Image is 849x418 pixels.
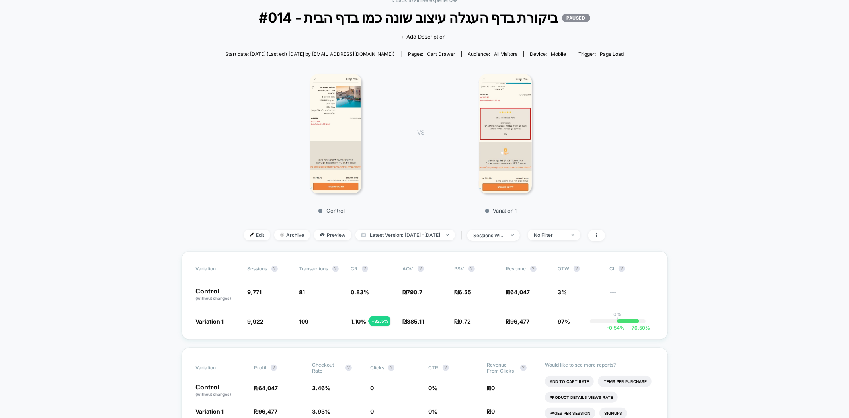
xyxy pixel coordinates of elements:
[196,318,224,325] span: Variation 1
[468,266,475,272] button: ?
[196,384,246,397] p: Control
[545,392,618,403] li: Product Details Views Rate
[429,408,438,415] span: 0 %
[617,317,619,323] p: |
[196,266,240,272] span: Variation
[196,408,224,415] span: Variation 1
[443,365,449,371] button: ?
[370,365,384,371] span: Clicks
[455,318,471,325] span: ₪
[574,266,580,272] button: ?
[361,233,366,237] img: calendar
[506,289,530,295] span: ₪
[473,232,505,238] div: sessions with impression
[491,408,495,415] span: 0
[545,376,594,387] li: Add To Cart Rate
[403,266,414,272] span: AOV
[196,362,240,374] span: Variation
[625,325,650,331] span: 76.50 %
[274,230,310,240] span: Archive
[248,318,264,325] span: 9,922
[254,408,277,415] span: ₪
[487,408,495,415] span: ₪
[523,51,572,57] span: Device:
[401,33,446,41] span: + Add Description
[258,408,277,415] span: 96,477
[446,234,449,236] img: end
[258,385,278,391] span: 64,047
[511,289,530,295] span: 64,047
[558,318,570,325] span: 97%
[459,230,467,241] span: |
[578,51,624,57] div: Trigger:
[312,362,342,374] span: Checkout Rate
[310,74,362,193] img: Control main
[370,385,374,391] span: 0
[388,365,394,371] button: ?
[271,365,277,371] button: ?
[312,385,330,391] span: 3.46 %
[271,266,278,272] button: ?
[332,266,339,272] button: ?
[225,51,394,57] span: Start date: [DATE] (Last edit [DATE] by [EMAIL_ADDRESS][DOMAIN_NAME])
[558,289,567,295] span: 3%
[614,311,622,317] p: 0%
[196,392,232,397] span: (without changes)
[245,9,603,26] span: #014 - ביקורת בדף העגלה עיצוב שונה כמו בדף הבית
[545,362,654,368] p: Would like to see more reports?
[494,51,517,57] span: All Visitors
[506,266,526,272] span: Revenue
[607,325,625,331] span: -0.54 %
[520,365,527,371] button: ?
[600,51,624,57] span: Page Load
[491,385,495,391] span: 0
[403,289,423,295] span: ₪
[418,266,424,272] button: ?
[487,362,516,374] span: Revenue From Clicks
[530,266,537,272] button: ?
[459,289,472,295] span: 6.55
[598,376,652,387] li: Items Per Purchase
[244,230,270,240] span: Edit
[299,266,328,272] span: Transactions
[455,289,472,295] span: ₪
[254,385,278,391] span: ₪
[511,318,530,325] span: 96,477
[511,234,514,236] img: end
[299,318,309,325] span: 109
[407,318,424,325] span: 885.11
[551,51,566,57] span: mobile
[369,316,390,326] div: + 32.5 %
[351,289,369,295] span: 0.83 %
[370,408,374,415] span: 0
[262,207,401,214] p: Control
[351,266,358,272] span: CR
[562,14,590,22] p: PAUSED
[455,266,465,272] span: PSV
[250,233,254,237] img: edit
[487,385,495,391] span: ₪
[362,266,368,272] button: ?
[248,266,267,272] span: Sessions
[345,365,352,371] button: ?
[468,51,517,57] div: Audience:
[407,289,423,295] span: 790.7
[558,266,602,272] span: OTW
[506,318,530,325] span: ₪
[429,365,439,371] span: CTR
[351,318,367,325] span: 1.10 %
[628,325,632,331] span: +
[459,318,471,325] span: 9.72
[479,74,532,193] img: Variation 1 main
[312,408,330,415] span: 3.93 %
[280,233,284,237] img: end
[403,318,424,325] span: ₪
[427,51,455,57] span: cart drawer
[610,266,654,272] span: CI
[417,129,424,136] span: VS
[610,290,654,301] span: ---
[619,266,625,272] button: ?
[254,365,267,371] span: Profit
[299,289,305,295] span: 81
[572,234,574,236] img: end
